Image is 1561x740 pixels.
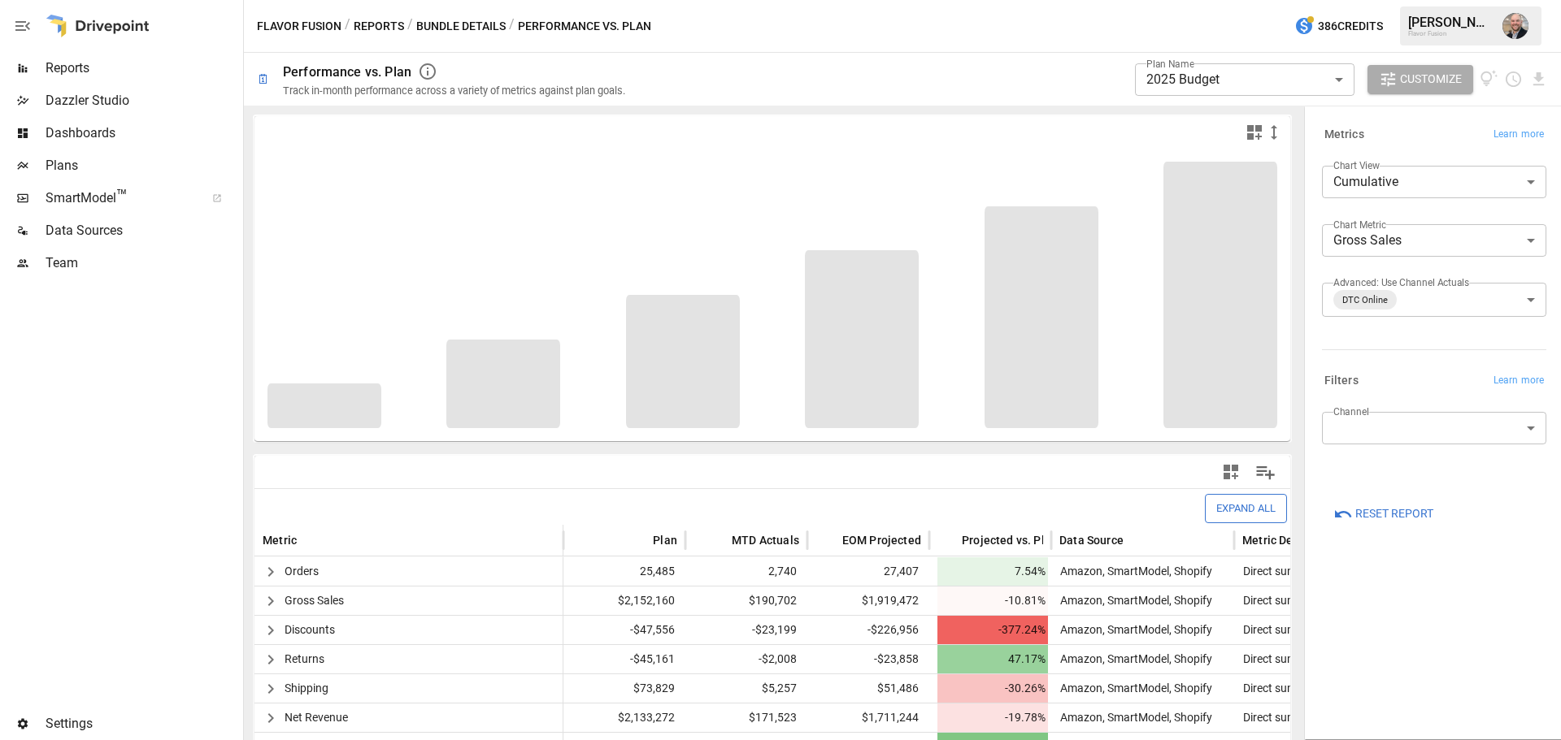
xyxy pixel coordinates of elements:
span: Shipping [285,682,328,695]
span: Learn more [1494,373,1544,389]
div: Track in-month performance across a variety of metrics against plan goals. [283,84,625,97]
button: Sort [707,529,730,552]
span: 25,485 [572,557,677,586]
span: Gross Sales [285,594,344,607]
span: Discounts [285,623,335,636]
span: Direct summation of the underlying channel-specific values. [1237,623,1541,636]
span: Orders [285,565,319,578]
button: Dustin Jacobson [1493,3,1538,49]
div: Cumulative [1322,166,1546,198]
span: Data Source [1059,532,1124,548]
span: Amazon, SmartModel, Shopify [1054,711,1212,724]
span: 2,740 [694,557,799,586]
span: SmartModel [46,188,194,208]
span: $2,133,272 [572,703,677,732]
span: Direct summation of the underlying channel-specific values. [1237,682,1541,695]
div: 2025 Budget [1135,63,1354,96]
button: Flavor Fusion [257,16,341,37]
label: Chart Metric [1333,218,1386,232]
button: Sort [628,529,651,552]
span: -$23,858 [815,645,921,673]
span: Settings [46,714,240,734]
h6: Filters [1324,372,1359,390]
span: Direct summation of the underlying channel-specific values. [1237,565,1541,578]
div: Gross Sales [1322,224,1546,257]
span: Metric [263,532,297,548]
button: Customize [1368,65,1473,94]
span: Learn more [1494,127,1544,143]
label: Chart View [1333,158,1380,172]
span: 7.54% [937,557,1048,586]
span: DTC Online [1336,291,1394,309]
span: -10.81% [937,586,1048,615]
span: $73,829 [572,674,677,703]
label: Channel [1333,405,1369,418]
span: 47.17% [937,645,1048,673]
button: Expand All [1205,494,1287,522]
div: Flavor Fusion [1408,30,1493,37]
span: Reports [46,58,240,78]
span: Dazzler Studio [46,91,240,110]
span: Direct summation of the underlying channel-specific values. [1237,652,1541,665]
span: Amazon, SmartModel, Shopify [1054,565,1212,578]
div: 🗓 [257,71,270,87]
span: Customize [1400,69,1462,89]
span: Amazon, SmartModel, Shopify [1054,623,1212,636]
button: View documentation [1480,65,1498,94]
span: -$2,008 [694,645,799,673]
h6: Metrics [1324,126,1364,144]
label: Advanced: Use Channel Actuals [1333,275,1469,289]
span: Plans [46,156,240,175]
span: Projected vs. Plan [962,532,1058,548]
button: Sort [937,529,960,552]
span: Direct summation of the underlying channel-specific values. [1237,711,1541,724]
button: Manage Columns [1247,454,1284,491]
span: 27,407 [815,557,921,586]
span: $190,702 [694,586,799,615]
div: / [345,16,350,37]
div: / [407,16,413,37]
span: Amazon, SmartModel, Shopify [1054,682,1212,695]
span: Amazon, SmartModel, Shopify [1054,652,1212,665]
button: Sort [818,529,841,552]
span: $2,152,160 [572,586,677,615]
img: Dustin Jacobson [1502,13,1528,39]
button: Sort [1125,529,1148,552]
span: -$47,556 [572,616,677,644]
span: -30.26% [937,674,1048,703]
span: MTD Actuals [732,532,799,548]
span: -377.24% [937,616,1048,644]
button: Schedule report [1504,70,1523,89]
span: Reset Report [1355,504,1433,524]
span: Amazon, SmartModel, Shopify [1054,594,1212,607]
span: Direct summation of the underlying channel-specific values. [1237,594,1541,607]
span: Dashboards [46,123,240,143]
span: Team [46,253,240,273]
button: Download report [1529,70,1548,89]
span: -$45,161 [572,645,677,673]
div: Performance vs. Plan [283,64,411,80]
span: Metric Definition [1242,532,1332,548]
span: $51,486 [815,674,921,703]
span: -$226,956 [815,616,921,644]
span: 386 Credits [1318,16,1383,37]
button: Sort [298,529,321,552]
button: 386Credits [1288,11,1389,41]
button: Bundle Details [416,16,506,37]
span: EOM Projected [842,532,921,548]
button: Reset Report [1322,500,1445,529]
button: Reports [354,16,404,37]
span: $171,523 [694,703,799,732]
div: / [509,16,515,37]
span: -19.78% [937,703,1048,732]
label: Plan Name [1146,57,1194,71]
span: Returns [285,652,324,665]
span: Plan [653,532,677,548]
span: Data Sources [46,221,240,240]
span: -$23,199 [694,616,799,644]
span: ™ [116,186,128,206]
span: $1,711,244 [815,703,921,732]
div: [PERSON_NAME] [1408,15,1493,30]
span: Net Revenue [285,711,348,724]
